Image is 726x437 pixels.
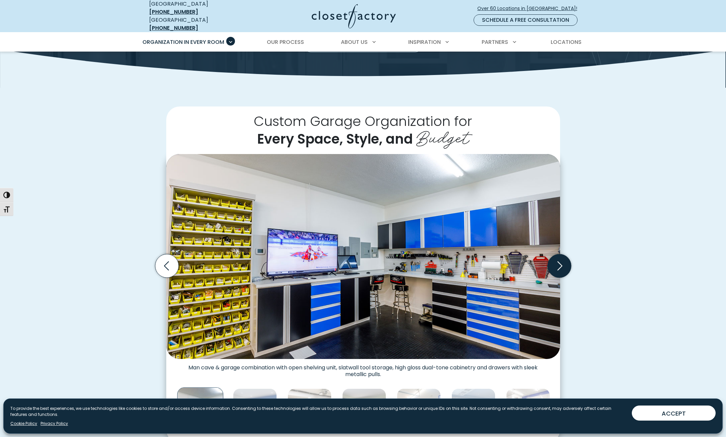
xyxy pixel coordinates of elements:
[149,16,246,32] div: [GEOGRAPHIC_DATA]
[341,38,368,46] span: About Us
[312,4,396,28] img: Closet Factory Logo
[166,359,560,378] figcaption: Man cave & garage combination with open shelving unit, slatwall tool storage, high gloss dual-ton...
[166,154,560,359] img: Man cave & garage combination with open shelving unit, slatwall tool storage, high gloss dual-ton...
[474,14,578,26] a: Schedule a Free Consultation
[545,251,574,280] button: Next slide
[10,421,37,427] a: Cookie Policy
[257,130,413,148] span: Every Space, Style, and
[632,406,716,421] button: ACCEPT
[254,112,472,131] span: Custom Garage Organization for
[451,388,495,432] img: Industrial style garage system with textured steel cabinetry, omni track storage for seasonal spo...
[397,388,441,432] img: Stylized garage system with black melamine cabinetry, open shelving, and slatwall organizer.
[233,388,277,432] img: Grey high-gloss upper cabinetry with black slatwall organizer and accent glass-front doors.
[142,38,224,46] span: Organization in Every Room
[288,388,331,432] img: Garage cabinetry with sliding doors and workstation drawers on wheels for easy mobility.
[149,24,198,32] a: [PHONE_NUMBER]
[153,251,181,280] button: Previous slide
[149,8,198,16] a: [PHONE_NUMBER]
[267,38,304,46] span: Our Process
[138,33,588,52] nav: Primary Menu
[477,3,583,14] a: Over 60 Locations in [GEOGRAPHIC_DATA]!
[416,123,469,149] span: Budget
[177,387,223,434] img: Man cave & garage combination with open shelving unit, slatwall tool storage, high gloss dual-ton...
[477,5,583,12] span: Over 60 Locations in [GEOGRAPHIC_DATA]!
[10,406,626,418] p: To provide the best experiences, we use technologies like cookies to store and/or access device i...
[342,388,386,432] img: Two-tone cabinet system in high-gloss white and black, glass front doors, open shelving, and deco...
[482,38,508,46] span: Partners
[41,421,68,427] a: Privacy Policy
[408,38,441,46] span: Inspiration
[551,38,582,46] span: Locations
[506,388,550,432] img: High-gloss white garage storage cabinetry with integrated TV mount.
